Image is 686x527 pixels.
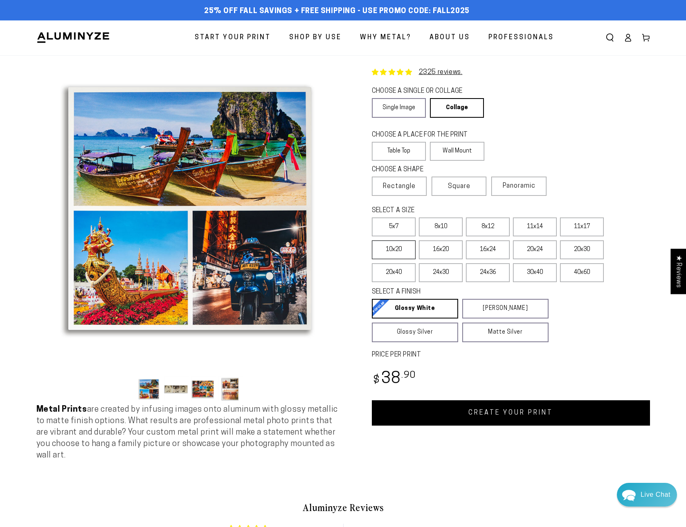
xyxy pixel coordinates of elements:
label: 20x24 [513,240,557,259]
summary: Search our site [601,29,619,47]
legend: SELECT A FINISH [372,287,529,297]
button: Load image 4 in gallery view [218,377,243,401]
span: Panoramic [503,183,535,189]
legend: CHOOSE A SHAPE [372,165,478,175]
label: 8x12 [466,218,510,236]
span: Start Your Print [195,32,271,44]
a: Glossy Silver [372,323,458,342]
label: Table Top [372,142,426,161]
label: PRICE PER PRINT [372,350,650,360]
span: Shop By Use [289,32,342,44]
span: Square [448,182,470,191]
label: 16x24 [466,240,510,259]
span: About Us [430,32,470,44]
span: 25% off FALL Savings + Free Shipping - Use Promo Code: FALL2025 [204,7,470,16]
legend: SELECT A SIZE [372,206,535,215]
a: Collage [430,98,484,118]
label: 24x30 [419,263,463,282]
label: 5x7 [372,218,416,236]
a: Why Metal? [354,27,417,49]
img: Aluminyze [36,31,110,44]
label: Wall Mount [430,142,484,161]
a: [PERSON_NAME] [462,299,549,318]
a: Shop By Use [283,27,348,49]
label: 11x17 [560,218,604,236]
a: 2325 reviews. [419,69,463,76]
span: $ [373,375,380,386]
legend: CHOOSE A PLACE FOR THE PRINT [372,130,477,140]
legend: CHOOSE A SINGLE OR COLLAGE [372,87,477,96]
div: Chat widget toggle [617,483,677,507]
label: 30x40 [513,263,557,282]
a: About Us [423,27,476,49]
button: Load image 1 in gallery view [137,377,162,401]
bdi: 38 [372,371,416,387]
label: 20x30 [560,240,604,259]
span: Rectangle [383,182,416,191]
a: Single Image [372,98,426,118]
div: Click to open Judge.me floating reviews tab [670,249,686,294]
h2: Aluminyze Reviews [104,500,582,514]
label: 10x20 [372,240,416,259]
span: Why Metal? [360,32,411,44]
strong: Metal Prints [36,406,87,414]
label: 16x20 [419,240,463,259]
label: 40x60 [560,263,604,282]
span: are created by infusing images onto aluminum with glossy metallic to matte finish options. What r... [36,406,338,460]
a: Matte Silver [462,323,549,342]
a: Professionals [482,27,560,49]
a: Glossy White [372,299,458,318]
button: Load image 3 in gallery view [191,377,216,401]
a: Start Your Print [189,27,277,49]
label: 11x14 [513,218,557,236]
label: 20x40 [372,263,416,282]
div: Contact Us Directly [641,483,670,507]
a: CREATE YOUR PRINT [372,400,650,426]
media-gallery: Gallery Viewer [36,55,343,404]
span: Professionals [488,32,554,44]
label: 24x36 [466,263,510,282]
button: Load image 2 in gallery view [164,377,189,401]
sup: .90 [401,371,416,380]
label: 8x10 [419,218,463,236]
